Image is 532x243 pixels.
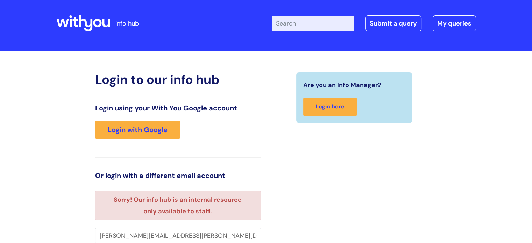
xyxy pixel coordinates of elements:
li: Sorry! Our info hub is an internal resource only available to staff. [107,194,248,217]
span: Are you an Info Manager? [303,79,381,91]
h3: Or login with a different email account [95,171,261,180]
a: Submit a query [365,15,421,31]
input: Search [272,16,354,31]
p: info hub [115,18,139,29]
a: Login with Google [95,121,180,139]
h3: Login using your With You Google account [95,104,261,112]
h2: Login to our info hub [95,72,261,87]
a: My queries [433,15,476,31]
a: Login here [303,98,357,116]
